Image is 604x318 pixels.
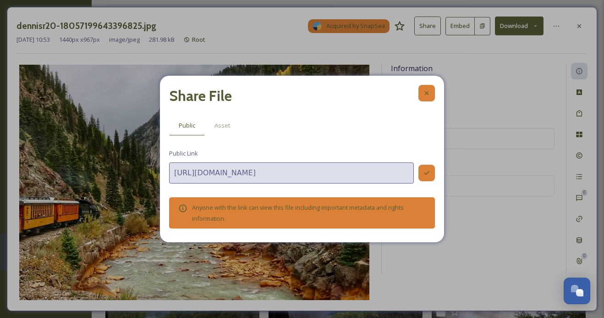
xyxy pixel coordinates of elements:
[169,149,198,158] span: Public Link
[192,203,404,223] span: Anyone with the link can view this file including important metadata and rights information.
[564,278,590,304] button: Open Chat
[169,85,232,107] h2: Share File
[214,121,230,130] span: Asset
[179,121,195,130] span: Public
